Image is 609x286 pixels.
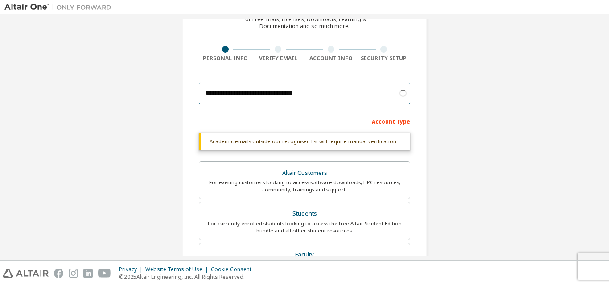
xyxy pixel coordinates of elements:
img: altair_logo.svg [3,269,49,278]
div: For existing customers looking to access software downloads, HPC resources, community, trainings ... [205,179,404,193]
div: Personal Info [199,55,252,62]
img: linkedin.svg [83,269,93,278]
div: Account Info [304,55,358,62]
div: Altair Customers [205,167,404,179]
div: Privacy [119,266,145,273]
div: Website Terms of Use [145,266,211,273]
div: For currently enrolled students looking to access the free Altair Student Edition bundle and all ... [205,220,404,234]
div: For Free Trials, Licenses, Downloads, Learning & Documentation and so much more. [243,16,366,30]
div: Cookie Consent [211,266,257,273]
div: Academic emails outside our recognised list will require manual verification. [199,133,410,150]
div: Verify Email [252,55,305,62]
img: Altair One [4,3,116,12]
img: instagram.svg [69,269,78,278]
div: Students [205,207,404,220]
div: Security Setup [358,55,411,62]
p: © 2025 Altair Engineering, Inc. All Rights Reserved. [119,273,257,281]
img: youtube.svg [98,269,111,278]
div: Account Type [199,114,410,128]
div: Faculty [205,249,404,261]
img: facebook.svg [54,269,63,278]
